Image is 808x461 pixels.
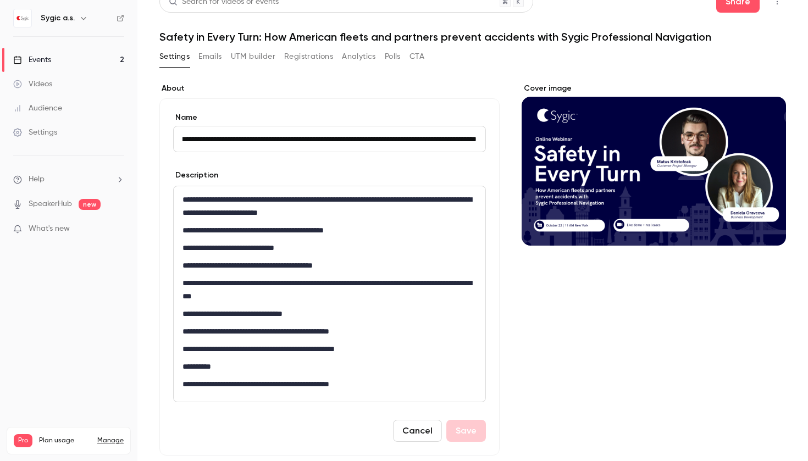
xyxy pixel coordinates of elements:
span: What's new [29,223,70,235]
section: description [173,186,486,402]
button: Registrations [284,48,333,65]
div: editor [174,186,485,402]
button: UTM builder [231,48,275,65]
button: Emails [198,48,222,65]
span: Pro [14,434,32,447]
button: Analytics [342,48,376,65]
span: Help [29,174,45,185]
div: Settings [13,127,57,138]
div: Videos [13,79,52,90]
section: Cover image [522,83,786,246]
button: Polls [385,48,401,65]
iframe: Noticeable Trigger [111,224,124,234]
li: help-dropdown-opener [13,174,124,185]
img: Sygic a.s. [14,9,31,27]
h6: Sygic a.s. [41,13,75,24]
span: Plan usage [39,436,91,445]
div: Events [13,54,51,65]
button: CTA [409,48,424,65]
div: Audience [13,103,62,114]
button: Cancel [393,420,442,442]
label: Name [173,112,486,123]
a: Manage [97,436,124,445]
a: SpeakerHub [29,198,72,210]
span: new [79,199,101,210]
button: Settings [159,48,190,65]
h1: Safety in Every Turn: How American fleets and partners prevent accidents with Sygic Professional ... [159,30,786,43]
label: About [159,83,500,94]
label: Cover image [522,83,786,94]
label: Description [173,170,218,181]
